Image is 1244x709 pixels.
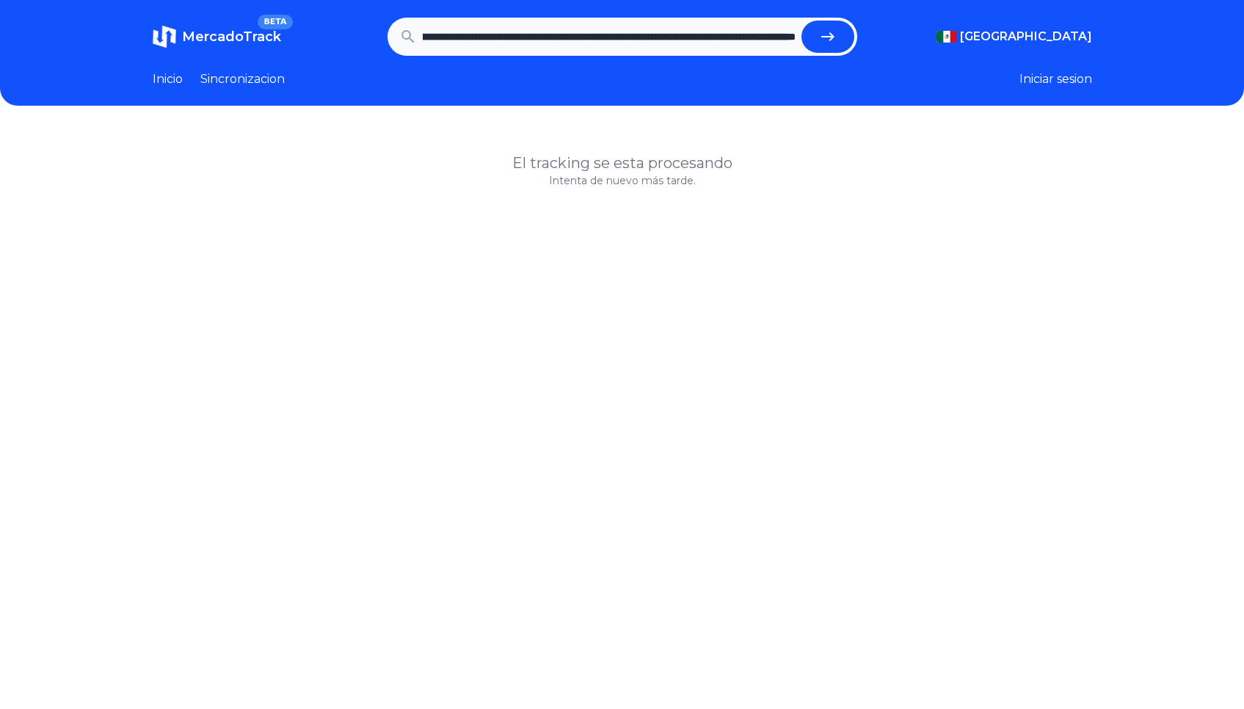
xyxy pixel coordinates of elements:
[153,25,281,48] a: MercadoTrackBETA
[182,29,281,45] span: MercadoTrack
[936,31,957,43] img: Mexico
[200,70,285,88] a: Sincronizacion
[936,28,1092,46] button: [GEOGRAPHIC_DATA]
[153,173,1092,188] p: Intenta de nuevo más tarde.
[1019,70,1092,88] button: Iniciar sesion
[960,28,1092,46] span: [GEOGRAPHIC_DATA]
[258,15,292,29] span: BETA
[153,25,176,48] img: MercadoTrack
[153,153,1092,173] h1: El tracking se esta procesando
[153,70,183,88] a: Inicio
